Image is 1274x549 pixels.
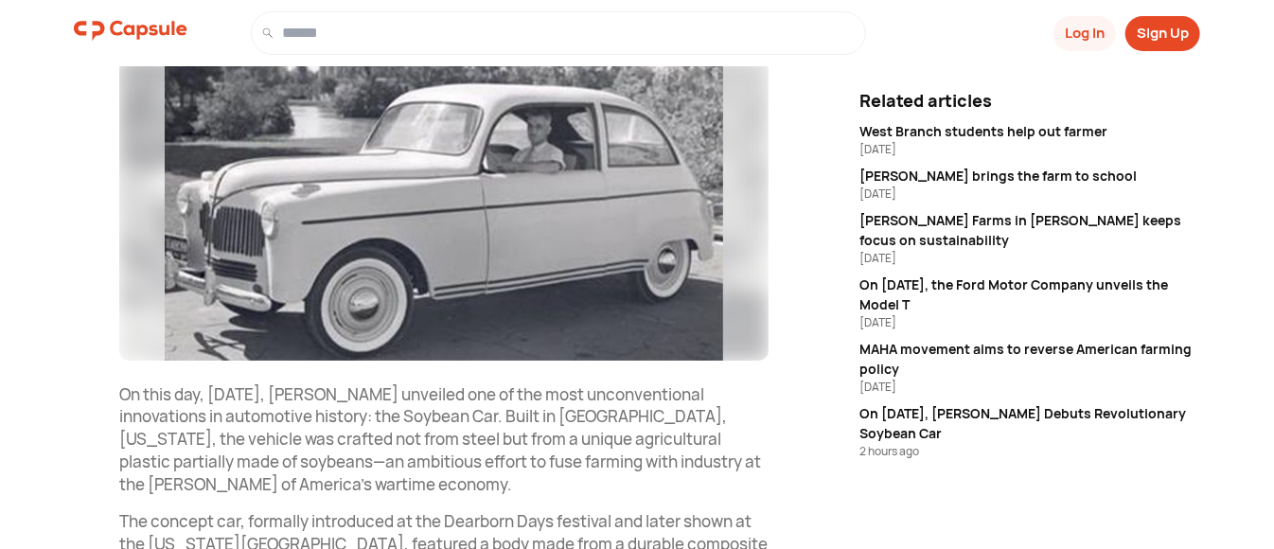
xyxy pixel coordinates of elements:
div: [DATE] [859,250,1200,267]
a: logo [74,11,187,55]
p: On this day, [DATE], [PERSON_NAME] unveiled one of the most unconventional innovations in automot... [119,383,769,496]
img: logo [74,11,187,49]
div: [DATE] [859,379,1200,396]
div: On [DATE], the Ford Motor Company unveils the Model T [859,274,1200,314]
button: Sign Up [1125,16,1200,51]
div: West Branch students help out farmer [859,121,1200,141]
button: Log In [1053,16,1116,51]
div: On [DATE], [PERSON_NAME] Debuts Revolutionary Soybean Car [859,403,1200,443]
div: Related articles [859,88,1200,114]
img: resizeImage [119,59,769,361]
div: [DATE] [859,186,1200,203]
div: [DATE] [859,314,1200,331]
div: [PERSON_NAME] brings the farm to school [859,166,1200,186]
div: 2 hours ago [859,443,1200,460]
div: MAHA movement aims to reverse American farming policy [859,339,1200,379]
div: [DATE] [859,141,1200,158]
div: [PERSON_NAME] Farms in [PERSON_NAME] keeps focus on sustainability [859,210,1200,250]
